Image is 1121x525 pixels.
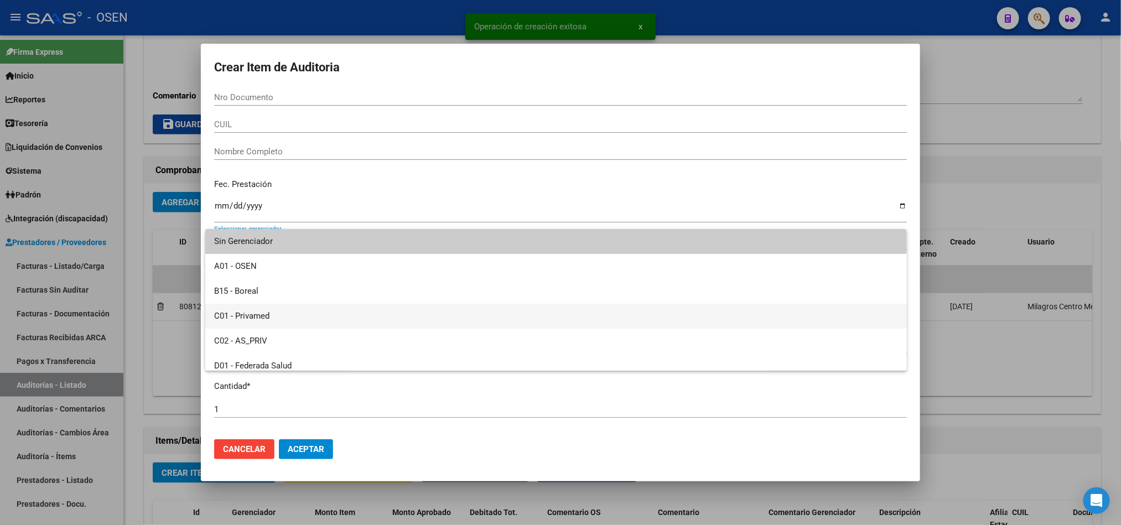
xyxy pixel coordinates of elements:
span: B15 - Boreal [214,279,898,304]
span: Sin Gerenciador [214,229,898,254]
span: C01 - Privamed [214,304,898,329]
div: Open Intercom Messenger [1083,487,1110,514]
span: D01 - Federada Salud [214,354,898,378]
span: A01 - OSEN [214,254,898,279]
span: C02 - AS_PRIV [214,329,898,354]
